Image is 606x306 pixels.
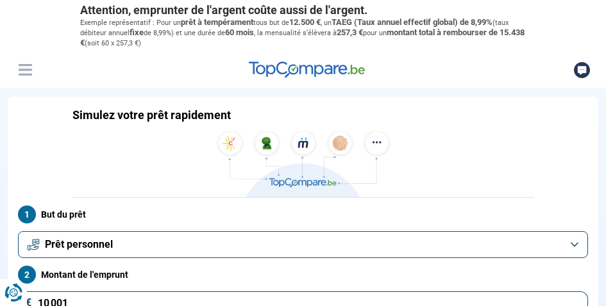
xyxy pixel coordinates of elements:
span: Prêt personnel [45,238,113,252]
label: But du prêt [18,205,588,223]
p: Attention, emprunter de l'argent coûte aussi de l'argent. [80,3,526,17]
img: TopCompare.be [214,131,393,197]
span: TAEG (Taux annuel effectif global) de 8,99% [332,17,492,27]
span: prêt à tempérament [181,17,253,27]
p: Exemple représentatif : Pour un tous but de , un (taux débiteur annuel de 8,99%) et une durée de ... [80,17,526,49]
label: Montant de l'emprunt [18,266,588,284]
span: fixe [130,28,144,37]
img: TopCompare [249,61,365,78]
button: Menu [15,60,35,79]
button: Prêt personnel [18,231,588,258]
span: montant total à rembourser de 15.438 € [80,28,525,47]
span: 257,3 € [337,28,363,37]
span: 60 mois [225,28,254,37]
span: 12.500 € [289,17,321,27]
h1: Simulez votre prêt rapidement [72,108,231,122]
